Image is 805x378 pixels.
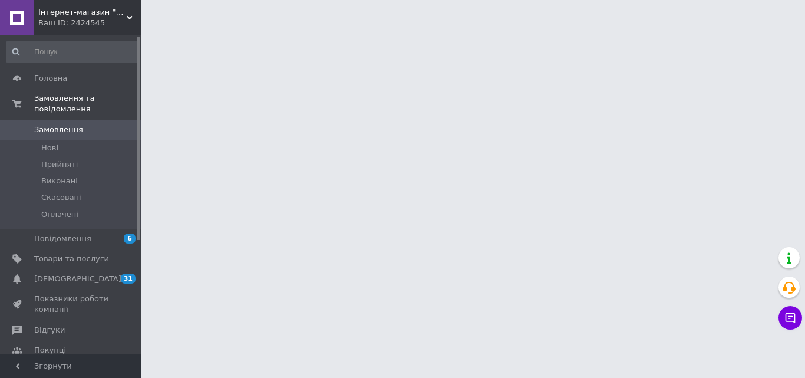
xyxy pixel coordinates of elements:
[34,325,65,336] span: Відгуки
[778,306,802,330] button: Чат з покупцем
[34,73,67,84] span: Головна
[121,274,136,284] span: 31
[41,192,81,203] span: Скасовані
[34,124,83,135] span: Замовлення
[38,7,127,18] span: Інтернет-магазин "Sivorotka"
[34,345,66,356] span: Покупці
[41,209,78,220] span: Оплачені
[41,143,58,153] span: Нові
[6,41,139,63] input: Пошук
[38,18,141,28] div: Ваш ID: 2424545
[124,234,136,244] span: 6
[34,294,109,315] span: Показники роботи компанії
[34,234,91,244] span: Повідомлення
[34,93,141,114] span: Замовлення та повідомлення
[34,274,121,284] span: [DEMOGRAPHIC_DATA]
[41,159,78,170] span: Прийняті
[41,176,78,186] span: Виконані
[34,254,109,264] span: Товари та послуги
